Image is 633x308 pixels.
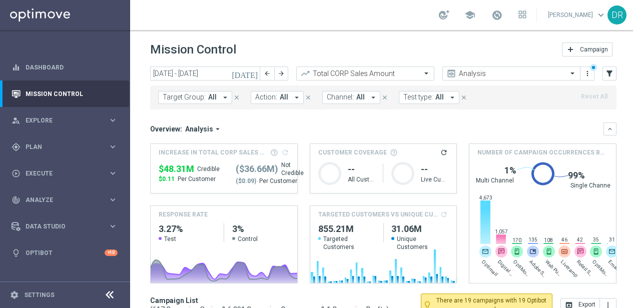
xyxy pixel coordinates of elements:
h1: -- [348,163,375,175]
button: person_search Explore keyboard_arrow_right [11,116,118,124]
i: close [381,94,388,101]
i: trending_up [300,68,310,78]
span: Campaign [580,46,608,53]
div: Email Deliverability Prod [606,245,618,257]
span: Increase In Total CORP Sales Amount [159,148,267,157]
div: Liveramp [558,245,570,257]
h2: 3.27% [159,223,216,235]
ng-select: Analysis [442,66,580,80]
button: gps_fixed Plan keyboard_arrow_right [11,143,118,151]
span: MON_20250721_SMS_RET_BTS_Astrobright [208,93,217,101]
span: All [280,93,288,101]
a: Settings [24,292,55,298]
span: Unique Customers [391,235,448,251]
span: 1,057 [495,228,508,235]
a: Optibot [26,239,105,266]
div: +10 [105,249,118,256]
i: keyboard_arrow_right [108,115,118,125]
span: Multi Channel [476,176,514,184]
i: keyboard_arrow_right [108,168,118,178]
img: message-text.svg [574,245,586,257]
button: Test type: All arrow_drop_down [399,91,459,104]
h1: Mission Control [150,42,236,57]
span: Analyze [26,197,108,203]
span: $48,311,541 [159,163,194,175]
div: There are unsaved changes [590,64,597,71]
i: filter_alt [605,69,614,78]
span: OptiMobile In-App [591,258,611,278]
div: Adobe SFTP Prod [527,245,539,257]
div: Optimail [479,245,491,257]
i: play_circle_outline [12,169,21,178]
button: close [304,92,313,103]
h2: 31,059,984 [391,223,448,235]
button: arrow_back [260,66,274,80]
i: track_changes [12,195,21,204]
h2: 3% [232,223,289,235]
i: arrow_drop_down [448,93,457,102]
div: Dashboard [12,54,118,80]
ng-select: Total CORP Sales Amount [296,66,434,80]
img: webPush.svg [527,245,539,257]
div: Mission Control [12,80,118,107]
i: close [233,94,240,101]
span: 35 [590,236,601,243]
span: OptiMobile Push [512,258,532,278]
img: message-text.svg [495,245,507,257]
button: more_vert [582,67,592,79]
button: Mission Control [11,90,118,98]
span: Single Channel [570,181,612,189]
button: refresh [439,148,448,157]
button: Action: All arrow_drop_down [251,91,304,104]
span: All [356,93,365,101]
img: push.svg [511,245,523,257]
span: 46 [559,236,570,243]
div: Optibot [12,239,118,266]
i: arrow_drop_down [221,93,230,102]
i: preview [446,68,456,78]
h2: 855,208,931 [318,223,375,235]
i: arrow_drop_down [292,93,301,102]
button: close [459,92,468,103]
span: $0.11 [159,175,175,183]
span: Adobe SFTP Prod [528,258,548,278]
span: Liveramp [559,258,579,278]
div: play_circle_outline Execute keyboard_arrow_right [11,169,118,177]
button: Target Group: All arrow_drop_down [158,91,232,104]
button: close [380,92,389,103]
span: $36,660,165 [236,163,278,175]
span: 170 [511,237,522,243]
div: lightbulb Optibot +10 [11,249,118,257]
h4: TARGETED CUSTOMERS VS UNIQUE CUSTOMERS [318,210,440,219]
i: settings [10,290,19,299]
span: Data Studio [26,223,108,229]
span: Target Group: [163,93,206,101]
div: Retail SMS marketing [574,245,586,257]
span: Explore [26,117,108,123]
h3: Overview: [150,124,182,133]
button: add Campaign [562,42,612,56]
span: Customer Coverage [318,148,387,157]
i: keyboard_arrow_right [108,142,118,151]
div: Plan [12,142,108,151]
i: arrow_forward [278,70,285,77]
i: lightbulb [12,248,21,257]
button: [DATE] [230,66,260,81]
div: track_changes Analyze keyboard_arrow_right [11,196,118,204]
span: Analysis [185,124,213,133]
span: Control [238,235,258,243]
i: arrow_drop_down [213,124,222,133]
i: close [305,94,312,101]
span: Execute [26,170,108,176]
span: Targeted Customers [318,235,375,251]
i: equalizer [12,63,21,72]
button: Channel: All arrow_drop_down [322,91,380,104]
span: Web Push Notifications [543,258,563,278]
span: Retail SMS marketing [575,258,595,278]
i: refresh [440,148,448,156]
img: push.svg [543,245,555,257]
button: equalizer Dashboard [11,63,118,71]
i: [DATE] [232,69,259,78]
